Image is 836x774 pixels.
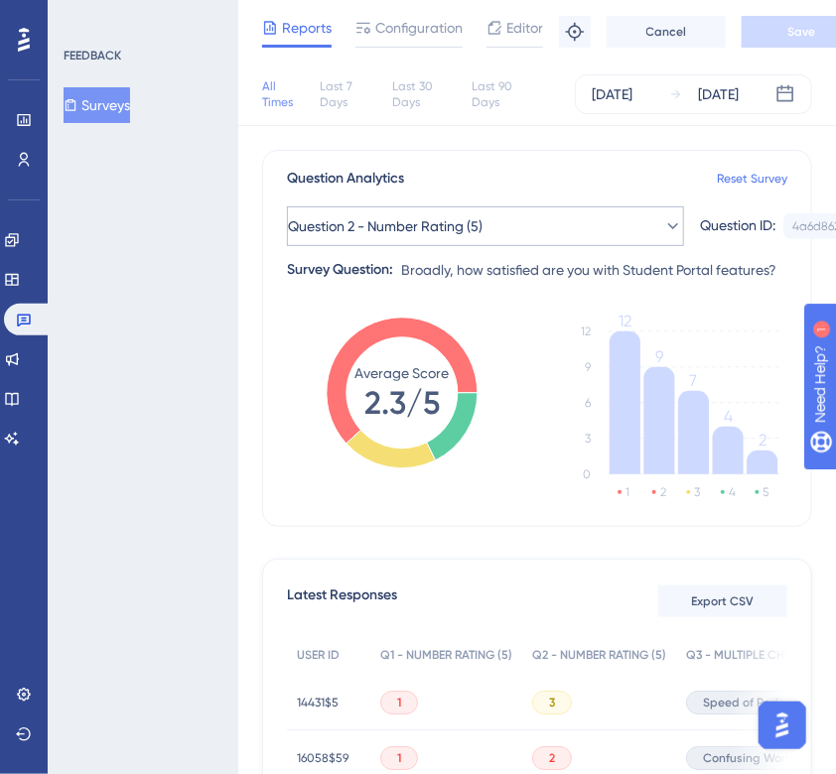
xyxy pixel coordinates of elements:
span: 16058$59 [297,750,348,766]
text: 1 [626,485,629,499]
tspan: 12 [619,312,631,330]
span: 14431$5 [297,695,339,710]
span: Speed of Performance [703,695,828,710]
text: 2 [660,485,666,499]
div: All Times [262,78,305,110]
span: Q1 - NUMBER RATING (5) [380,647,512,663]
tspan: 4 [724,407,733,426]
div: 1 [138,10,144,26]
tspan: 6 [585,396,591,410]
div: [DATE] [592,82,632,106]
button: Surveys [64,87,130,123]
div: FEEDBACK [64,48,121,64]
tspan: 0 [583,467,591,481]
tspan: 2 [759,431,766,450]
div: [DATE] [699,82,740,106]
tspan: 7 [690,371,698,390]
span: Configuration [375,16,463,40]
span: Latest Responses [287,583,397,619]
div: Last 7 Days [321,78,377,110]
span: USER ID [297,647,340,663]
div: Survey Question: [287,258,393,282]
span: 1 [397,750,401,766]
text: 4 [729,485,736,499]
span: 3 [549,695,555,710]
span: Editor [506,16,543,40]
span: Broadly, how satisfied are you with Student Portal features? [401,258,776,282]
a: Reset Survey [717,171,787,187]
span: Confusing Workflow [703,750,814,766]
span: Question 2 - Number Rating (5) [288,214,483,238]
text: 5 [764,485,769,499]
span: Export CSV [692,593,755,609]
tspan: 9 [655,347,663,366]
tspan: 2.3/5 [364,384,440,422]
span: Reports [282,16,332,40]
span: Question Analytics [287,167,404,191]
tspan: 3 [585,432,591,446]
iframe: UserGuiding AI Assistant Launcher [753,696,812,755]
span: Q2 - NUMBER RATING (5) [532,647,666,663]
span: Q3 - MULTIPLE CHOICE [686,647,812,663]
span: 2 [549,750,555,766]
button: Question 2 - Number Rating (5) [287,206,684,246]
span: 1 [397,695,401,710]
tspan: Average Score [355,365,450,381]
tspan: 9 [585,360,591,374]
span: Need Help? [47,5,124,29]
text: 3 [695,485,701,499]
button: Export CSV [658,585,787,617]
span: Cancel [646,24,687,40]
button: Cancel [607,16,726,48]
span: Save [787,24,815,40]
div: Question ID: [700,213,775,239]
div: Last 30 Days [392,78,456,110]
tspan: 12 [581,324,591,338]
div: Last 90 Days [472,78,535,110]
